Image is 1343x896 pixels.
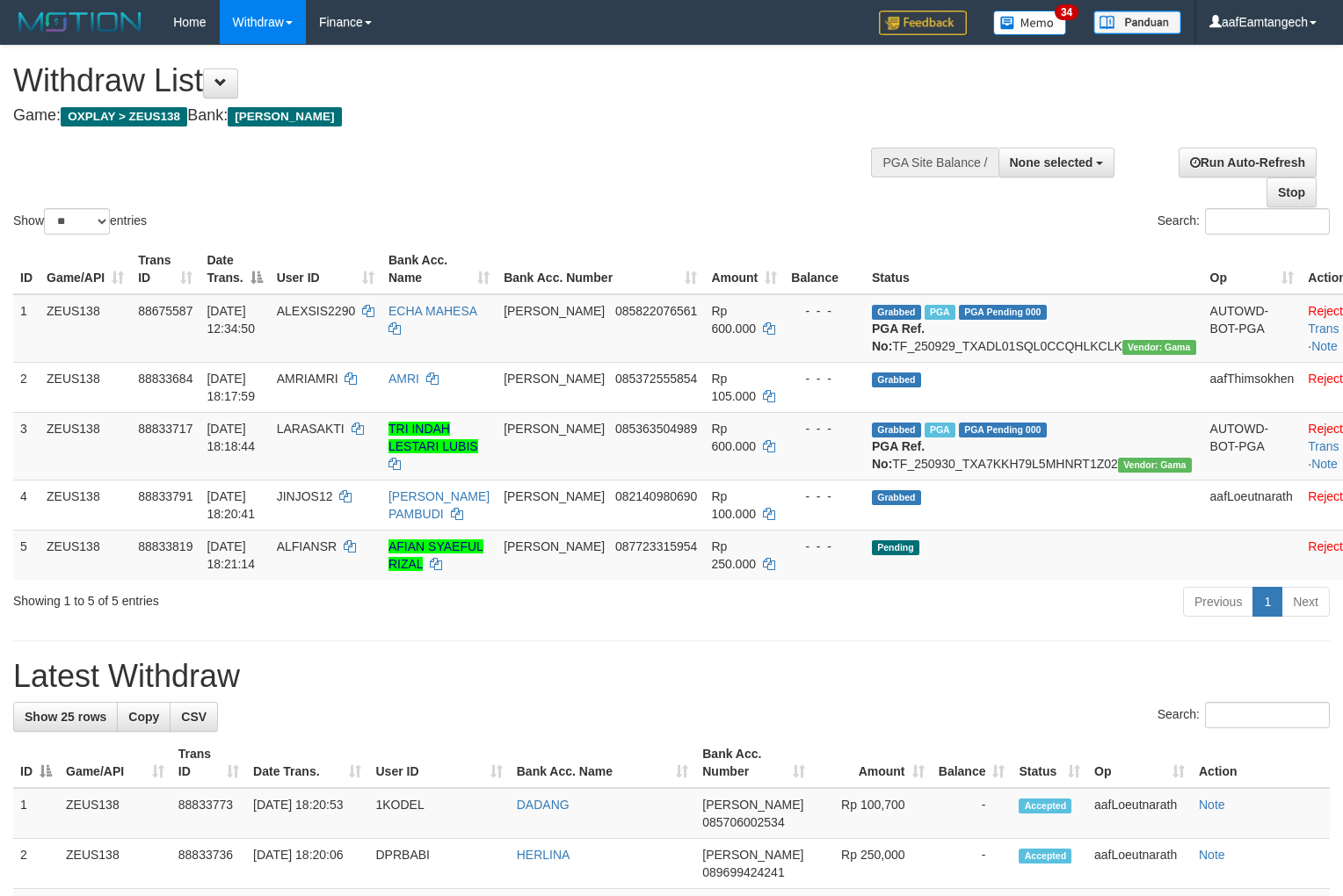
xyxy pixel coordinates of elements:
[615,489,697,503] span: Copy 082140980690 to clipboard
[13,294,40,363] td: 1
[1158,208,1330,235] label: Search:
[1179,148,1317,177] a: Run Auto-Refresh
[1308,539,1343,553] a: Reject
[246,738,368,788] th: Date Trans.: activate to sort column ascending
[1308,422,1343,436] a: Reject
[25,710,106,724] span: Show 25 rows
[13,9,147,35] img: MOTION_logo.png
[702,848,803,862] span: [PERSON_NAME]
[181,710,207,724] span: CSV
[1308,489,1343,503] a: Reject
[59,738,171,788] th: Game/API: activate to sort column ascending
[615,539,697,553] span: Copy 087723315954 to clipboard
[615,422,697,436] span: Copy 085363504989 to clipboard
[1203,412,1302,480] td: AUTOWD-BOT-PGA
[138,372,192,386] span: 88833684
[1192,738,1330,788] th: Action
[497,244,704,294] th: Bank Acc. Number: activate to sort column ascending
[13,530,40,580] td: 5
[13,585,547,610] div: Showing 1 to 5 of 5 entries
[872,540,919,555] span: Pending
[368,788,509,839] td: 1KODEL
[998,148,1115,177] button: None selected
[1019,798,1071,813] span: Accepted
[207,304,255,336] span: [DATE] 12:34:50
[1055,4,1078,20] span: 34
[791,538,858,555] div: - - -
[13,738,59,788] th: ID: activate to sort column descending
[711,539,756,571] span: Rp 250.000
[61,107,187,126] span: OXPLAY > ZEUS138
[381,244,497,294] th: Bank Acc. Name: activate to sort column ascending
[138,304,192,318] span: 88675587
[812,839,931,889] td: Rp 250,000
[40,362,131,412] td: ZEUS138
[865,412,1203,480] td: TF_250930_TXA7KKH79L5MHNRT1Z02
[517,798,570,812] a: DADANG
[13,412,40,480] td: 3
[925,423,955,437] span: Marked by aafnoeunsreypich
[270,244,381,294] th: User ID: activate to sort column ascending
[1311,339,1338,353] a: Note
[13,659,1330,694] h1: Latest Withdraw
[13,63,878,98] h1: Withdraw List
[993,11,1067,35] img: Button%20Memo.svg
[1199,848,1225,862] a: Note
[1205,702,1330,728] input: Search:
[1019,849,1071,863] span: Accepted
[131,244,200,294] th: Trans ID: activate to sort column ascending
[865,244,1203,294] th: Status
[784,244,865,294] th: Balance
[812,738,931,788] th: Amount: activate to sort column ascending
[170,702,218,732] a: CSV
[13,244,40,294] th: ID
[1158,702,1330,728] label: Search:
[138,422,192,436] span: 88833717
[171,788,246,839] td: 88833773
[40,294,131,363] td: ZEUS138
[1203,244,1302,294] th: Op: activate to sort column ascending
[879,11,967,35] img: Feedback.jpg
[959,305,1047,320] span: PGA Pending
[13,107,878,125] h4: Game: Bank:
[504,489,605,503] span: [PERSON_NAME]
[388,489,490,521] a: [PERSON_NAME] PAMBUDI
[1311,457,1338,471] a: Note
[368,738,509,788] th: User ID: activate to sort column ascending
[1308,372,1343,386] a: Reject
[871,148,998,177] div: PGA Site Balance /
[1203,362,1302,412] td: aafThimsokhen
[704,244,784,294] th: Amount: activate to sort column ascending
[1199,798,1225,812] a: Note
[504,539,605,553] span: [PERSON_NAME]
[702,815,784,829] span: Copy 085706002534 to clipboard
[504,304,605,318] span: [PERSON_NAME]
[615,372,697,386] span: Copy 085372555854 to clipboard
[711,304,756,336] span: Rp 600.000
[872,490,921,505] span: Grabbed
[711,489,756,521] span: Rp 100.000
[865,294,1203,363] td: TF_250929_TXADL01SQL0CCQHLKCLK
[702,865,784,879] span: Copy 089699424241 to clipboard
[1203,480,1302,530] td: aafLoeutnarath
[711,422,756,453] span: Rp 600.000
[504,372,605,386] span: [PERSON_NAME]
[59,788,171,839] td: ZEUS138
[388,372,419,386] a: AMRI
[959,423,1047,437] span: PGA Pending
[695,738,812,788] th: Bank Acc. Number: activate to sort column ascending
[925,305,955,320] span: Marked by aafpengsreynich
[13,839,59,889] td: 2
[277,304,356,318] span: ALEXSIS2290
[40,412,131,480] td: ZEUS138
[207,422,255,453] span: [DATE] 18:18:44
[1205,208,1330,235] input: Search:
[388,304,476,318] a: ECHA MAHESA
[1267,177,1317,207] a: Stop
[128,710,159,724] span: Copy
[872,305,921,320] span: Grabbed
[504,422,605,436] span: [PERSON_NAME]
[932,738,1013,788] th: Balance: activate to sort column ascending
[171,738,246,788] th: Trans ID: activate to sort column ascending
[1010,155,1093,170] span: None selected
